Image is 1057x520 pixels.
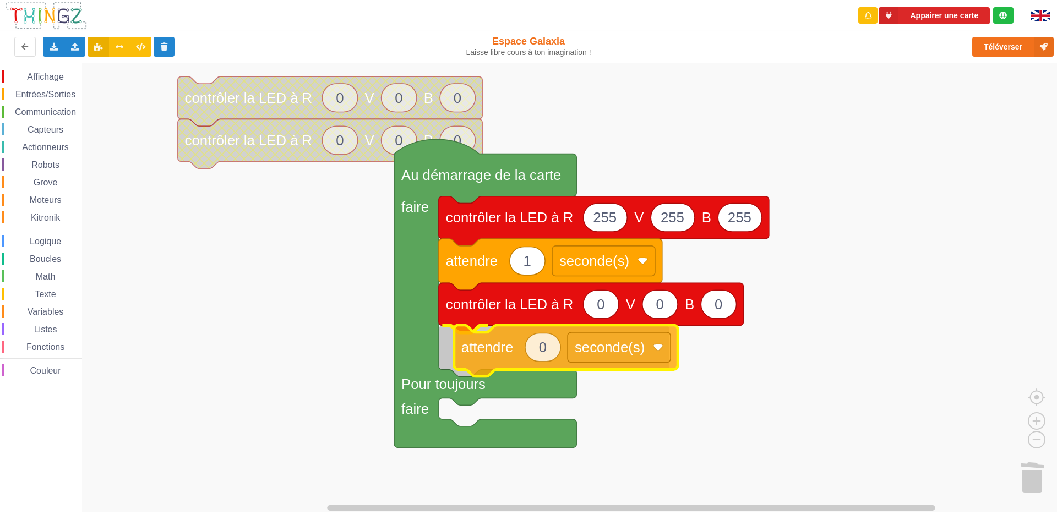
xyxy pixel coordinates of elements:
[185,133,313,148] text: contrôler la LED à R
[32,178,59,187] span: Grove
[28,237,63,246] span: Logique
[20,143,70,152] span: Actionneurs
[401,376,486,392] text: Pour toujours
[185,90,313,106] text: contrôler la LED à R
[1031,10,1050,21] img: gb.png
[597,297,604,312] text: 0
[524,253,531,269] text: 1
[25,342,66,352] span: Fonctions
[446,253,498,269] text: attendre
[336,90,344,106] text: 0
[661,210,684,225] text: 255
[715,297,722,312] text: 0
[446,297,574,312] text: contrôler la LED à R
[437,48,621,57] div: Laisse libre cours à ton imagination !
[336,133,344,148] text: 0
[401,199,429,215] text: faire
[25,72,65,81] span: Affichage
[454,133,461,148] text: 0
[993,7,1014,24] div: Tu es connecté au serveur de création de Thingz
[593,210,617,225] text: 255
[424,90,433,106] text: B
[32,325,59,334] span: Listes
[685,297,694,312] text: B
[28,254,63,264] span: Boucles
[395,133,402,148] text: 0
[365,90,375,106] text: V
[461,340,513,355] text: attendre
[575,340,645,355] text: seconde(s)
[28,195,63,205] span: Moteurs
[728,210,751,225] text: 255
[559,253,629,269] text: seconde(s)
[401,167,561,183] text: Au démarrage de la carte
[29,366,63,375] span: Couleur
[33,289,57,299] span: Texte
[401,401,429,417] text: faire
[34,272,57,281] span: Math
[14,90,77,99] span: Entrées/Sorties
[26,125,65,134] span: Capteurs
[656,297,664,312] text: 0
[454,90,461,106] text: 0
[26,307,66,316] span: Variables
[879,7,990,24] button: Appairer une carte
[626,297,636,312] text: V
[446,210,574,225] text: contrôler la LED à R
[13,107,78,117] span: Communication
[365,133,375,148] text: V
[539,340,547,355] text: 0
[30,160,61,169] span: Robots
[437,35,621,57] div: Espace Galaxia
[634,210,644,225] text: V
[5,1,88,30] img: thingz_logo.png
[972,37,1054,57] button: Téléverser
[424,133,433,148] text: B
[29,213,62,222] span: Kitronik
[702,210,711,225] text: B
[395,90,402,106] text: 0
